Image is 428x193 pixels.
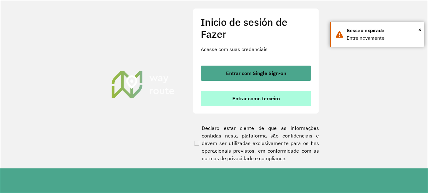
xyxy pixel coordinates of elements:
font: Entrar como terceiro [232,95,280,102]
div: Entre novamente [347,34,419,42]
p: Acesse com suas credenciais [201,45,311,53]
button: botón [201,91,311,106]
button: botón [201,66,311,81]
img: Roteirizador AmbevTech [111,70,176,99]
button: Close [418,25,421,34]
div: Sessão expirada [347,27,419,34]
span: × [418,25,421,34]
h2: Inicio de sesión de Fazer [201,16,311,40]
font: Declaro estar ciente de que as informações contidas nesta plataforma são confidenciais e devem se... [202,124,319,162]
font: Entrar com Single Sign-on [226,70,286,76]
font: Sessão expirada [347,28,385,33]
